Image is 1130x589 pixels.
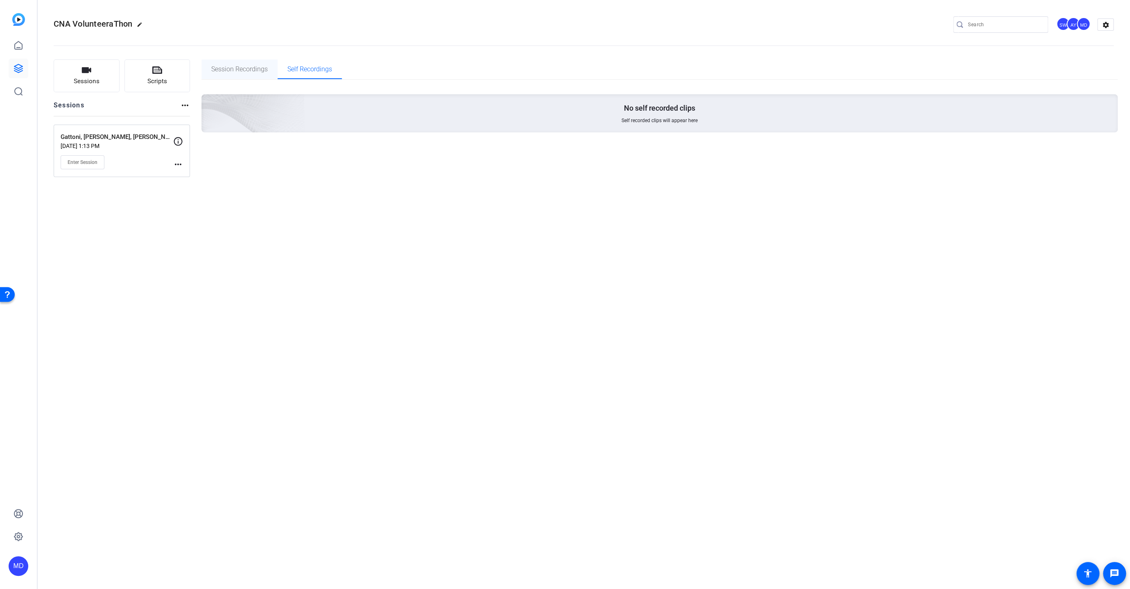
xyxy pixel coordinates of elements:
[1110,569,1119,578] mat-icon: message
[621,117,698,124] span: Self recorded clips will appear here
[1098,19,1114,31] mat-icon: settings
[54,19,133,29] span: CNA VolunteeraThon
[1083,569,1093,578] mat-icon: accessibility
[110,13,305,191] img: Creted videos background
[9,556,28,576] div: MD
[173,159,183,169] mat-icon: more_horiz
[54,59,120,92] button: Sessions
[61,132,173,142] p: Gattoni, [PERSON_NAME], [PERSON_NAME]
[54,100,84,116] h2: Sessions
[1056,17,1070,31] div: SW
[147,77,167,86] span: Scripts
[68,159,97,166] span: Enter Session
[1077,17,1091,32] ngx-avatar: Mark Dolnick
[287,66,332,73] span: Self Recordings
[180,100,190,110] mat-icon: more_horiz
[61,143,173,149] p: [DATE] 1:13 PM
[12,13,25,26] img: blue-gradient.svg
[74,77,99,86] span: Sessions
[124,59,190,92] button: Scripts
[211,66,268,73] span: Session Recordings
[1077,17,1090,31] div: MD
[968,20,1042,30] input: Search
[1056,17,1071,32] ngx-avatar: Steve Winiecki
[137,22,147,32] mat-icon: edit
[624,103,695,113] p: No self recorded clips
[1067,17,1080,31] div: AY
[1067,17,1081,32] ngx-avatar: Andrew Yelenosky
[61,155,104,169] button: Enter Session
